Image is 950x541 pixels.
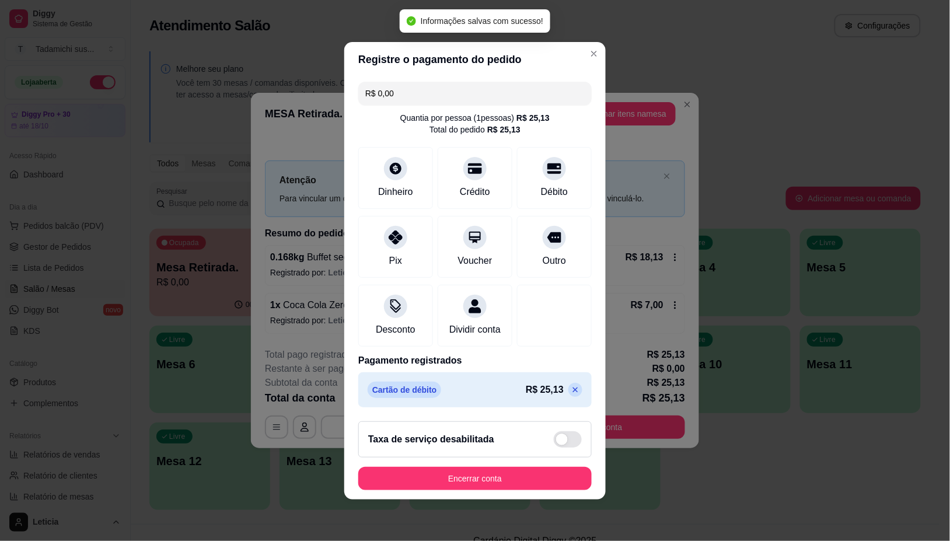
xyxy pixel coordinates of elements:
span: Informações salvas com sucesso! [421,16,543,26]
div: Desconto [376,323,415,337]
p: R$ 25,13 [526,383,564,397]
div: Dinheiro [378,185,413,199]
p: Pagamento registrados [358,354,592,368]
div: Crédito [460,185,490,199]
div: R$ 25,13 [487,124,521,135]
button: Close [585,44,603,63]
div: Quantia por pessoa ( 1 pessoas) [400,112,550,124]
div: Débito [541,185,568,199]
span: check-circle [407,16,416,26]
input: Ex.: hambúrguer de cordeiro [365,82,585,105]
header: Registre o pagamento do pedido [344,42,606,77]
div: Dividir conta [449,323,501,337]
div: Total do pedido [429,124,521,135]
div: R$ 25,13 [516,112,550,124]
div: Voucher [458,254,493,268]
button: Encerrar conta [358,467,592,490]
div: Outro [543,254,566,268]
h2: Taxa de serviço desabilitada [368,432,494,446]
div: Pix [389,254,402,268]
p: Cartão de débito [368,382,441,398]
